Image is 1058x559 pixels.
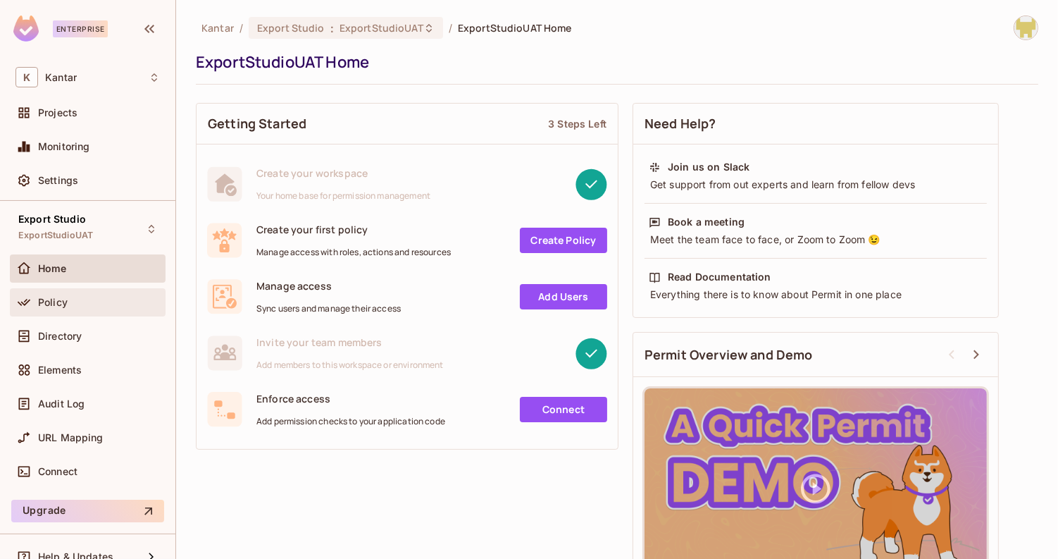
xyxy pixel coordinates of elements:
[449,21,452,35] li: /
[15,67,38,87] span: K
[256,336,444,349] span: Invite your team members
[1014,16,1038,39] img: Girishankar.VP@kantar.com
[668,160,749,174] div: Join us on Slack
[520,284,607,309] a: Add Users
[668,270,771,284] div: Read Documentation
[38,175,78,186] span: Settings
[520,228,607,253] a: Create Policy
[256,303,401,314] span: Sync users and manage their access
[38,107,77,118] span: Projects
[38,297,68,308] span: Policy
[458,21,572,35] span: ExportStudioUAT Home
[208,115,306,133] span: Getting Started
[38,141,90,152] span: Monitoring
[38,398,85,410] span: Audit Log
[256,416,445,427] span: Add permission checks to your application code
[38,466,77,477] span: Connect
[649,233,983,247] div: Meet the team face to face, or Zoom to Zoom 😉
[256,166,430,180] span: Create your workspace
[53,20,108,37] div: Enterprise
[256,190,430,202] span: Your home base for permission management
[256,223,451,236] span: Create your first policy
[256,360,444,371] span: Add members to this workspace or environment
[38,432,104,443] span: URL Mapping
[18,214,86,225] span: Export Studio
[38,364,82,376] span: Elements
[645,115,716,133] span: Need Help?
[256,392,445,405] span: Enforce access
[18,230,93,241] span: ExportStudioUAT
[649,178,983,192] div: Get support from out experts and learn from fellow devs
[548,117,606,130] div: 3 Steps Left
[668,215,745,229] div: Book a meeting
[257,21,325,35] span: Export Studio
[11,500,164,522] button: Upgrade
[520,397,607,422] a: Connect
[330,23,335,34] span: :
[196,51,1031,73] div: ExportStudioUAT Home
[256,247,451,258] span: Manage access with roles, actions and resources
[649,288,983,302] div: Everything there is to know about Permit in one place
[13,16,39,42] img: SReyMgAAAABJRU5ErkJggg==
[239,21,243,35] li: /
[38,331,82,342] span: Directory
[256,279,401,293] span: Manage access
[340,21,423,35] span: ExportStudioUAT
[645,346,813,364] span: Permit Overview and Demo
[38,263,67,274] span: Home
[45,72,77,83] span: Workspace: Kantar
[201,21,234,35] span: the active workspace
